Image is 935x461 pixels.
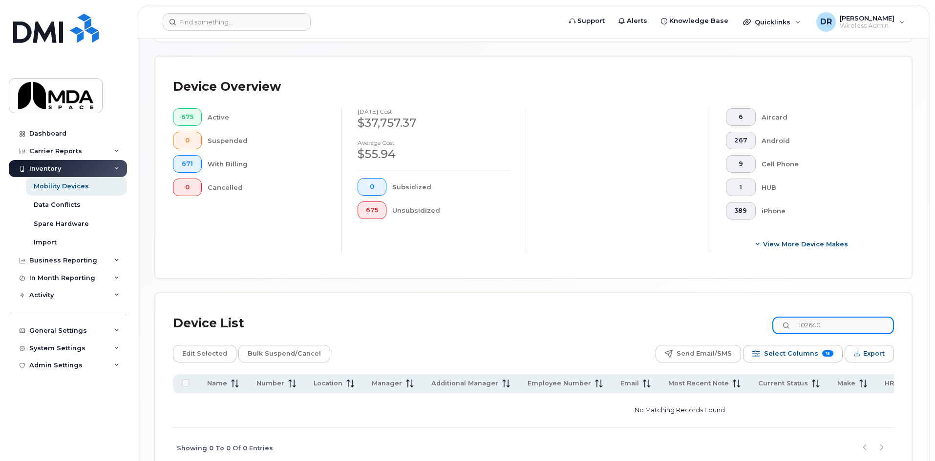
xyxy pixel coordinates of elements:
span: 6 [734,113,747,121]
span: Quicklinks [755,18,790,26]
button: 389 [726,202,756,220]
span: 675 [366,206,378,214]
div: With Billing [208,155,326,173]
span: Email [620,379,639,388]
span: Edit Selected [182,346,227,361]
div: Aircard [762,108,879,126]
span: Additional Manager [431,379,498,388]
div: Cell Phone [762,155,879,173]
button: 0 [173,132,202,149]
span: Select Columns [764,346,818,361]
span: Number [256,379,284,388]
span: Most Recent Note [668,379,729,388]
h4: [DATE] cost [358,108,510,115]
button: 675 [173,108,202,126]
span: 267 [734,137,747,144]
button: Select Columns 15 [743,345,843,362]
div: Active [208,108,326,126]
span: 9 [734,160,747,168]
button: 675 [358,201,386,219]
button: 1 [726,179,756,196]
span: 0 [181,137,193,144]
span: Export [863,346,885,361]
button: Edit Selected [173,345,236,362]
button: 0 [358,178,386,196]
span: 0 [181,183,193,191]
span: 1 [734,183,747,191]
button: 267 [726,132,756,149]
button: 671 [173,155,202,173]
span: [PERSON_NAME] [840,14,894,22]
button: View More Device Makes [726,235,878,253]
div: Suspended [208,132,326,149]
div: $37,757.37 [358,115,510,131]
div: Quicklinks [736,12,807,32]
span: View More Device Makes [763,240,848,249]
a: Support [562,11,612,31]
span: Employee Number [528,379,591,388]
span: 675 [181,113,193,121]
span: Alerts [627,16,647,26]
iframe: Messenger Launcher [892,419,928,454]
span: Bulk Suspend/Cancel [248,346,321,361]
div: Android [762,132,879,149]
span: DR [820,16,832,28]
span: Location [314,379,342,388]
span: Wireless Admin [840,22,894,30]
div: $55.94 [358,146,510,162]
div: Device Overview [173,74,281,100]
button: Bulk Suspend/Cancel [238,345,330,362]
h4: Average cost [358,140,510,146]
a: Knowledge Base [654,11,735,31]
span: Support [577,16,605,26]
button: Export [845,345,894,362]
span: 389 [734,207,747,215]
a: Alerts [612,11,654,31]
span: Name [207,379,227,388]
span: 671 [181,160,193,168]
span: 0 [366,183,378,191]
div: iPhone [762,202,879,220]
span: Showing 0 To 0 Of 0 Entries [177,441,273,456]
button: Send Email/SMS [656,345,741,362]
button: 9 [726,155,756,173]
div: Subsidized [392,178,510,196]
input: Find something... [163,13,311,31]
button: 6 [726,108,756,126]
input: Search Device List ... [772,317,894,334]
div: Danielle Robertson [809,12,912,32]
div: HUB [762,179,879,196]
span: Make [837,379,855,388]
div: Unsubsidized [392,201,510,219]
button: 0 [173,179,202,196]
span: 15 [822,350,833,357]
span: Manager [372,379,402,388]
span: Send Email/SMS [677,346,732,361]
div: Cancelled [208,179,326,196]
span: Knowledge Base [669,16,728,26]
div: Device List [173,311,244,336]
span: Current Status [758,379,808,388]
